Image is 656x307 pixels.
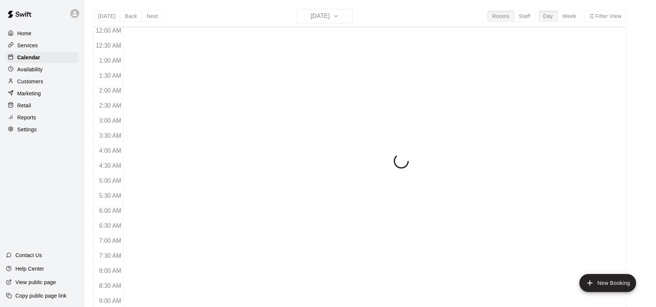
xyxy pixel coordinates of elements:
span: 6:30 AM [97,223,123,229]
p: View public page [15,278,56,286]
p: Retail [17,102,31,109]
span: 7:00 AM [97,238,123,244]
p: Availability [17,66,43,73]
span: 7:30 AM [97,253,123,259]
p: Calendar [17,54,40,61]
span: 3:30 AM [97,132,123,139]
p: Marketing [17,90,41,97]
span: 1:00 AM [97,57,123,64]
a: Calendar [6,52,79,63]
p: Copy public page link [15,292,67,299]
span: 6:00 AM [97,208,123,214]
button: add [579,274,636,292]
span: 5:30 AM [97,193,123,199]
a: Home [6,28,79,39]
span: 12:00 AM [94,27,123,34]
p: Help Center [15,265,44,272]
span: 2:00 AM [97,87,123,94]
a: Availability [6,64,79,75]
span: 2:30 AM [97,102,123,109]
span: 4:00 AM [97,147,123,154]
p: Settings [17,126,37,133]
span: 8:00 AM [97,268,123,274]
a: Marketing [6,88,79,99]
a: Settings [6,124,79,135]
span: 9:00 AM [97,298,123,304]
a: Customers [6,76,79,87]
a: Services [6,40,79,51]
a: Reports [6,112,79,123]
span: 12:30 AM [94,42,123,49]
p: Contact Us [15,251,42,259]
span: 5:00 AM [97,178,123,184]
p: Customers [17,78,43,85]
span: 3:00 AM [97,117,123,124]
span: 8:30 AM [97,283,123,289]
p: Services [17,42,38,49]
a: Retail [6,100,79,111]
p: Home [17,30,32,37]
span: 4:30 AM [97,163,123,169]
p: Reports [17,114,36,121]
span: 1:30 AM [97,72,123,79]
